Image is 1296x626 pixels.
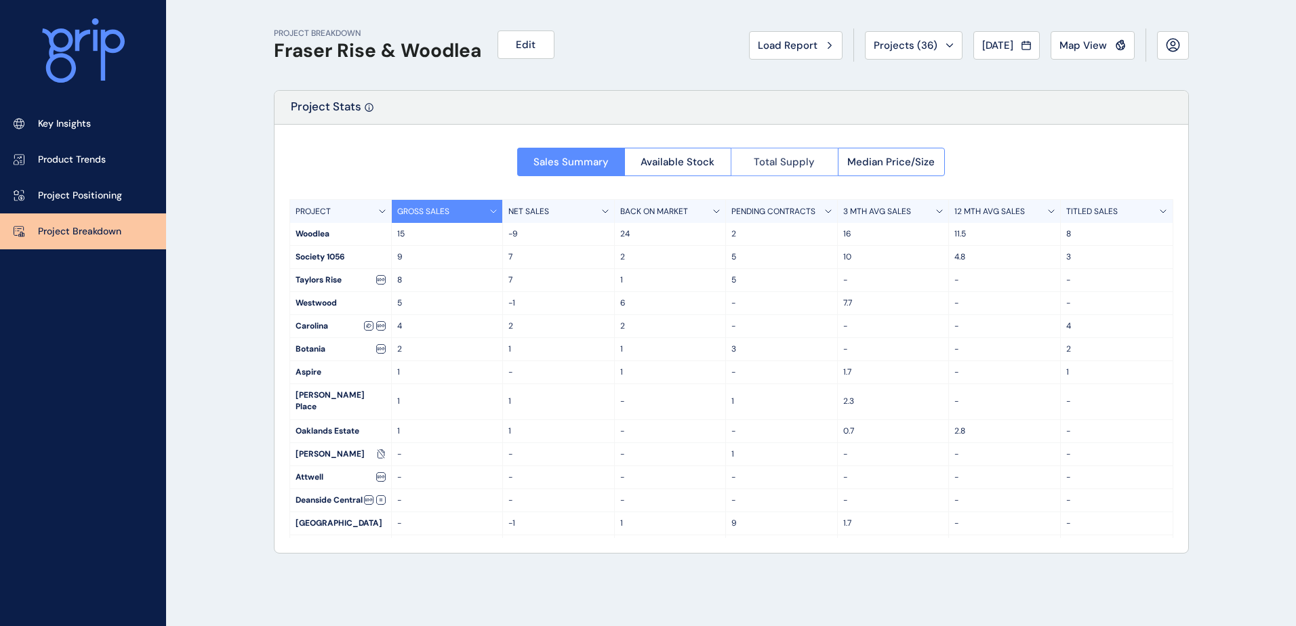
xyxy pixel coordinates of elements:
[620,251,721,263] p: 2
[290,223,391,245] div: Woodlea
[620,518,721,529] p: 1
[291,99,361,124] p: Project Stats
[274,28,481,39] p: PROJECT BREAKDOWN
[843,448,944,460] p: -
[508,367,609,378] p: -
[290,384,391,419] div: [PERSON_NAME] Place
[290,246,391,268] div: Society 1056
[731,228,832,240] p: 2
[843,495,944,506] p: -
[290,512,391,535] div: [GEOGRAPHIC_DATA]
[290,361,391,383] div: Aspire
[290,269,391,291] div: Taylors Rise
[954,448,1055,460] p: -
[620,425,721,437] p: -
[508,251,609,263] p: 7
[954,297,1055,309] p: -
[731,320,832,332] p: -
[1066,448,1167,460] p: -
[731,148,838,176] button: Total Supply
[397,367,498,378] p: 1
[508,274,609,286] p: 7
[397,251,498,263] p: 9
[843,518,944,529] p: 1.7
[508,518,609,529] p: -1
[397,274,498,286] p: 8
[954,472,1055,483] p: -
[290,338,391,360] div: Botania
[982,39,1013,52] span: [DATE]
[954,251,1055,263] p: 4.8
[508,396,609,407] p: 1
[954,396,1055,407] p: -
[731,367,832,378] p: -
[290,292,391,314] div: Westwood
[517,148,624,176] button: Sales Summary
[296,206,331,217] p: PROJECT
[954,367,1055,378] p: -
[397,425,498,437] p: 1
[1059,39,1107,52] span: Map View
[954,228,1055,240] p: 11.5
[290,420,391,442] div: Oaklands Estate
[397,396,498,407] p: 1
[508,448,609,460] p: -
[954,495,1055,506] p: -
[1066,396,1167,407] p: -
[508,495,609,506] p: -
[843,343,944,355] p: -
[397,343,498,355] p: 2
[731,251,832,263] p: 5
[843,472,944,483] p: -
[1066,425,1167,437] p: -
[508,472,609,483] p: -
[973,31,1040,60] button: [DATE]
[843,297,944,309] p: 7.7
[1066,472,1167,483] p: -
[397,495,498,506] p: -
[843,251,944,263] p: 10
[731,425,832,437] p: -
[847,155,935,169] span: Median Price/Size
[1066,251,1167,263] p: 3
[1066,320,1167,332] p: 4
[508,228,609,240] p: -9
[620,448,721,460] p: -
[954,425,1055,437] p: 2.8
[843,396,944,407] p: 2.3
[954,518,1055,529] p: -
[397,518,498,529] p: -
[1066,495,1167,506] p: -
[620,206,688,217] p: BACK ON MARKET
[749,31,843,60] button: Load Report
[533,155,609,169] span: Sales Summary
[1066,274,1167,286] p: -
[508,425,609,437] p: 1
[620,297,721,309] p: 6
[754,155,815,169] span: Total Supply
[508,343,609,355] p: 1
[731,206,815,217] p: PENDING CONTRACTS
[620,228,721,240] p: 24
[397,472,498,483] p: -
[843,425,944,437] p: 0.7
[843,320,944,332] p: -
[624,148,731,176] button: Available Stock
[38,153,106,167] p: Product Trends
[838,148,946,176] button: Median Price/Size
[38,117,91,131] p: Key Insights
[290,466,391,488] div: Attwell
[620,472,721,483] p: -
[498,30,554,59] button: Edit
[38,189,122,203] p: Project Positioning
[843,228,944,240] p: 16
[954,206,1025,217] p: 12 MTH AVG SALES
[508,320,609,332] p: 2
[508,206,549,217] p: NET SALES
[290,315,391,337] div: Carolina
[397,228,498,240] p: 15
[843,367,944,378] p: 1.7
[843,274,944,286] p: -
[508,297,609,309] p: -1
[731,274,832,286] p: 5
